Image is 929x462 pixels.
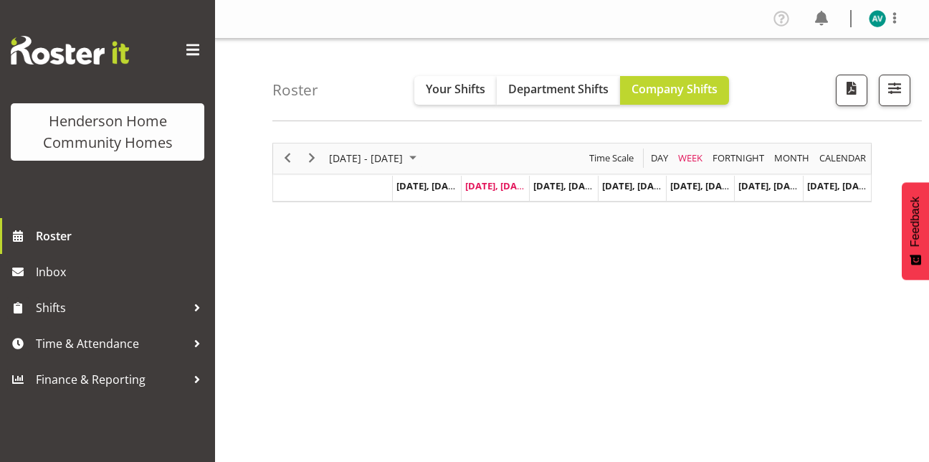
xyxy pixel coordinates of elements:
button: Filter Shifts [879,75,910,106]
span: Feedback [909,197,922,247]
button: Feedback - Show survey [902,182,929,280]
div: Henderson Home Community Homes [25,110,190,154]
button: Time Scale [587,149,637,167]
button: Your Shifts [414,76,497,105]
span: Roster [36,225,208,247]
div: August 18 - 24, 2025 [324,143,425,174]
span: Your Shifts [426,81,485,97]
img: Rosterit website logo [11,36,129,65]
img: asiasiga-vili8528.jpg [869,10,886,27]
button: Company Shifts [620,76,729,105]
span: calendar [818,149,867,167]
button: Next [302,149,322,167]
button: Timeline Month [772,149,812,167]
span: [DATE] - [DATE] [328,149,404,167]
span: Month [773,149,811,167]
span: Finance & Reporting [36,369,186,390]
span: [DATE], [DATE] [738,179,804,192]
button: Timeline Day [649,149,671,167]
span: Company Shifts [632,81,718,97]
span: [DATE], [DATE] [533,179,599,192]
button: Month [817,149,869,167]
span: Time & Attendance [36,333,186,354]
span: [DATE], [DATE] [465,179,530,192]
button: Download a PDF of the roster according to the set date range. [836,75,867,106]
button: Department Shifts [497,76,620,105]
div: Timeline Week of August 19, 2025 [272,143,872,202]
span: [DATE], [DATE] [670,179,735,192]
span: [DATE], [DATE] [396,179,462,192]
button: Timeline Week [676,149,705,167]
div: previous period [275,143,300,174]
h4: Roster [272,82,318,98]
div: next period [300,143,324,174]
span: [DATE], [DATE] [807,179,872,192]
button: August 2025 [327,149,423,167]
span: Time Scale [588,149,635,167]
span: Department Shifts [508,81,609,97]
span: Inbox [36,261,208,283]
span: Week [677,149,704,167]
span: Shifts [36,297,186,319]
span: [DATE], [DATE] [602,179,667,192]
button: Previous [278,149,297,167]
button: Fortnight [710,149,767,167]
span: Fortnight [711,149,766,167]
span: Day [649,149,670,167]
